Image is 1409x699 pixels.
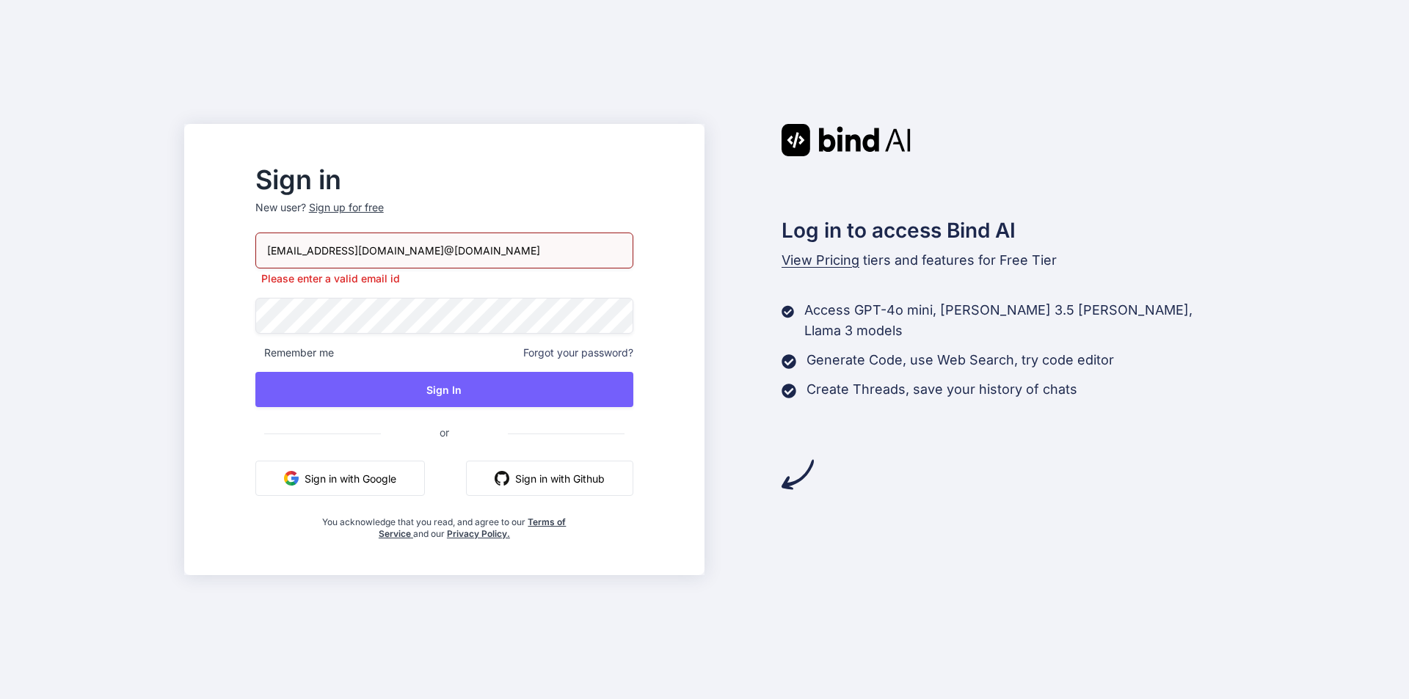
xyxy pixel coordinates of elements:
span: Forgot your password? [523,345,633,360]
p: Generate Code, use Web Search, try code editor [807,350,1114,370]
h2: Sign in [255,168,633,191]
div: Sign up for free [309,200,384,215]
a: Privacy Policy. [447,528,510,539]
p: Create Threads, save your history of chats [807,379,1077,400]
span: or [381,414,508,450]
button: Sign in with Github [466,461,633,496]
span: View Pricing [782,252,859,268]
p: Access GPT-4o mini, [PERSON_NAME] 3.5 [PERSON_NAME], Llama 3 models [804,300,1225,341]
p: New user? [255,200,633,233]
input: Login or Email [255,233,633,268]
button: Sign in with Google [255,461,425,496]
img: arrow [782,458,814,491]
p: Please enter a valid email id [255,271,633,286]
h2: Log in to access Bind AI [782,215,1225,246]
img: Bind AI logo [782,124,911,156]
div: You acknowledge that you read, and agree to our and our [318,508,571,540]
span: Remember me [255,345,334,360]
a: Terms of Service [379,516,567,539]
img: google [284,471,299,486]
button: Sign In [255,372,633,407]
img: github [495,471,509,486]
p: tiers and features for Free Tier [782,250,1225,271]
